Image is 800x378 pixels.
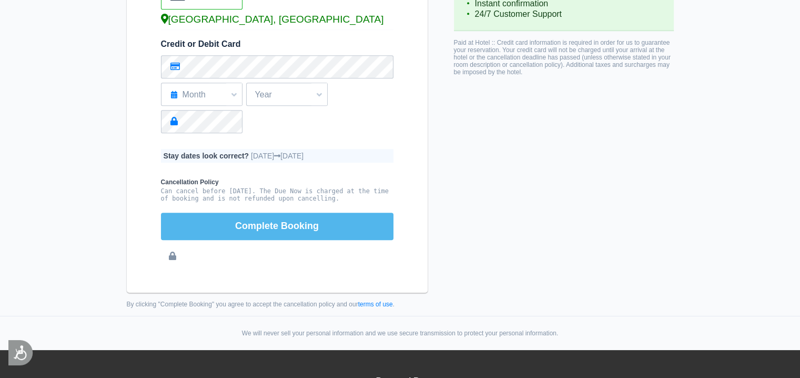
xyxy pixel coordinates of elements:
a: terms of use [358,301,393,308]
div: [GEOGRAPHIC_DATA], [GEOGRAPHIC_DATA] [161,14,393,25]
li: 24/7 Customer Support [464,9,663,19]
b: Cancellation Policy [161,178,393,186]
button: Complete Booking [161,213,393,240]
pre: Can cancel before [DATE]. The Due Now is charged at the time of booking and is not refunded upon ... [161,187,393,202]
span: Month [161,86,242,104]
span: Year [247,86,327,104]
span: Credit or Debit Card [161,39,241,48]
span: [DATE] [DATE] [251,152,303,160]
div: We will never sell your personal information and we use secure transmission to protect your perso... [116,330,684,337]
span: Paid at Hotel :: Credit card information is required in order for us to guarantee your reservatio... [454,39,671,76]
small: By clicking "Complete Booking" you agree to accept the cancellation policy and our . [127,301,428,308]
b: Stay dates look correct? [164,152,249,160]
iframe: Drift Widget Chat Controller [747,325,787,365]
